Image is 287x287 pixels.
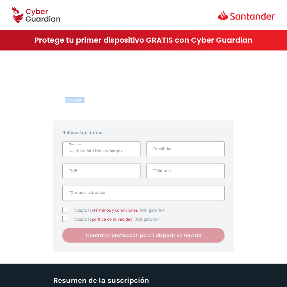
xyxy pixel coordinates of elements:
h1: Crea tu negocio y hazlo crecer sin olvidar su protección [53,63,234,85]
label: Acepto la . (Obligatorio) [74,217,225,222]
label: Acepto los . (Obligatorio) [74,208,225,213]
strong: Campaña Emprende [PERSON_NAME][GEOGRAPHIC_DATA] [83,91,214,97]
input: Introduce un número de teléfono válido. [147,163,225,179]
a: política de privacidad [92,217,133,222]
button: Contratar protección para 1 dispositivo GRATIS [62,228,225,243]
p: Gracias a la puedes contratar Cyber Guardian para proteger 1 dispositivo GRATIS el primer año. [53,91,234,103]
p: ¡Aprovecha esta oportunidad! [53,109,234,114]
a: términos y condiciones [94,208,138,213]
h4: Rellena tus datos: [62,130,225,135]
h3: Resumen de la suscripción [53,276,234,285]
